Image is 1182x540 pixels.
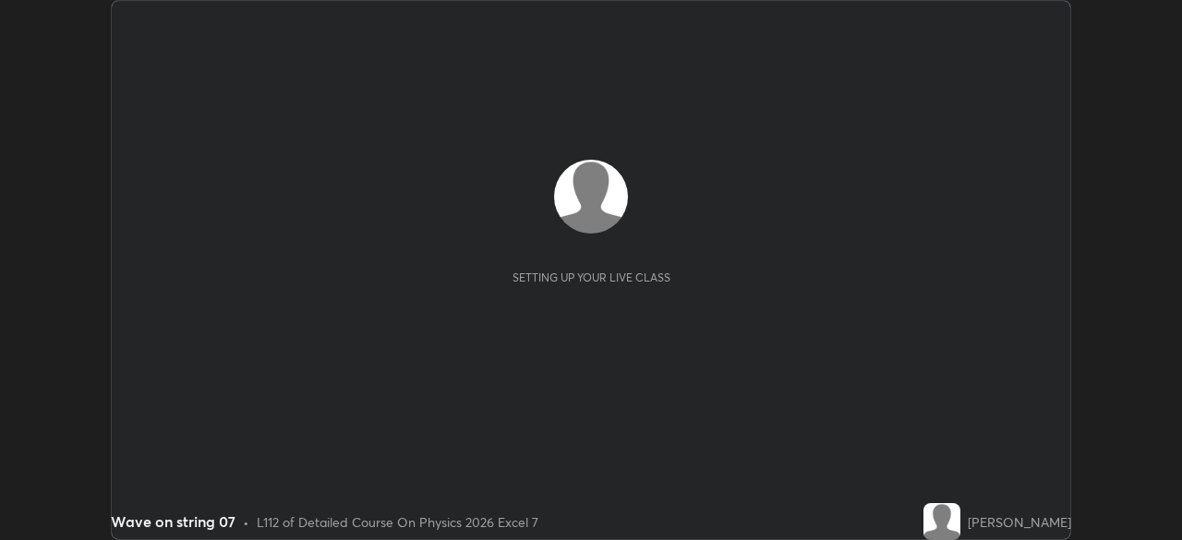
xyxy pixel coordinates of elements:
div: Setting up your live class [513,270,670,284]
div: Wave on string 07 [111,510,235,533]
img: default.png [554,160,628,234]
div: [PERSON_NAME] [968,512,1071,532]
img: default.png [923,503,960,540]
div: • [243,512,249,532]
div: L112 of Detailed Course On Physics 2026 Excel 7 [257,512,538,532]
